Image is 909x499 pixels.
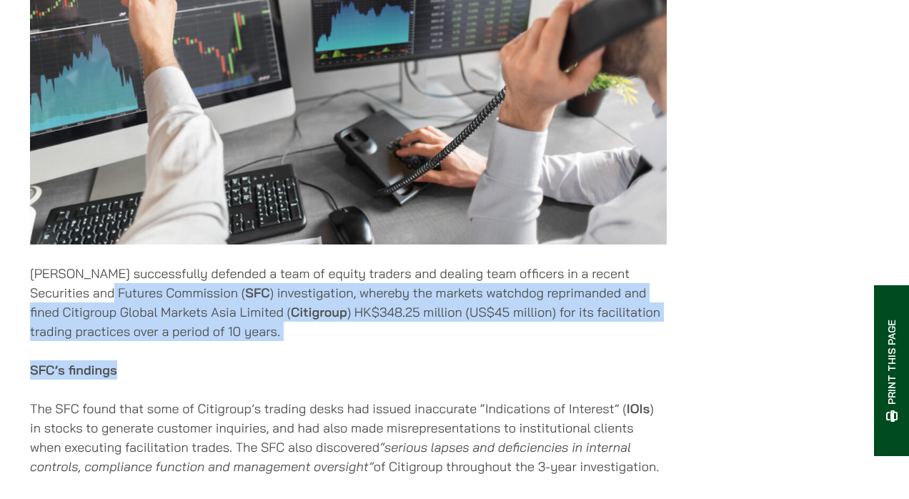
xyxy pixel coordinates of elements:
strong: SFC [245,285,269,301]
em: “serious lapses and deficiencies in internal controls, compliance function and management oversight” [30,439,631,475]
strong: Citigroup [291,304,347,320]
p: [PERSON_NAME] successfully defended a team of equity traders and dealing team officers in a recen... [30,264,667,341]
strong: IOIs [627,400,650,417]
strong: SFC’s findings [30,362,117,378]
p: The SFC found that some of Citigroup’s trading desks had issued inaccurate “Indications of Intere... [30,399,667,476]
